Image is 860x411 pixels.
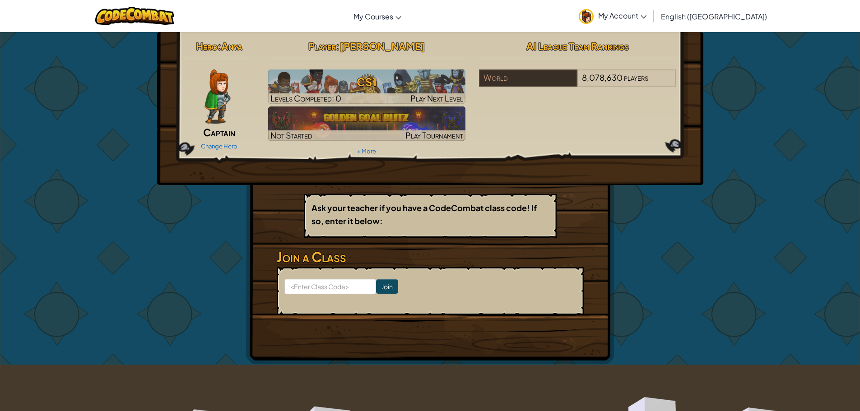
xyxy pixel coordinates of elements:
[336,40,339,52] span: :
[308,40,336,52] span: Player
[376,279,398,294] input: Join
[661,12,767,21] span: English ([GEOGRAPHIC_DATA])
[268,69,465,104] a: Play Next Level
[203,126,235,139] span: Captain
[268,106,465,141] a: Not StartedPlay Tournament
[201,143,237,150] a: Change Hero
[268,72,465,92] h3: CS1
[339,40,425,52] span: [PERSON_NAME]
[410,93,463,103] span: Play Next Level
[579,9,594,24] img: avatar
[526,40,629,52] span: AI League Team Rankings
[624,72,648,83] span: players
[574,2,651,30] a: My Account
[284,279,376,294] input: <Enter Class Code>
[656,4,772,28] a: English ([GEOGRAPHIC_DATA])
[349,4,406,28] a: My Courses
[196,40,218,52] span: Hero
[270,93,341,103] span: Levels Completed: 0
[268,106,465,141] img: Golden Goal
[277,247,584,267] h3: Join a Class
[357,148,376,155] a: + More
[582,72,623,83] span: 8,078,630
[353,12,393,21] span: My Courses
[479,69,577,87] div: World
[598,11,646,20] span: My Account
[311,203,537,226] b: Ask your teacher if you have a CodeCombat class code! If so, enter it below:
[95,7,174,25] img: CodeCombat logo
[205,69,230,124] img: captain-pose.png
[218,40,221,52] span: :
[270,130,312,140] span: Not Started
[479,78,676,88] a: World8,078,630players
[405,130,463,140] span: Play Tournament
[221,40,242,52] span: Anya
[268,69,465,104] img: CS1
